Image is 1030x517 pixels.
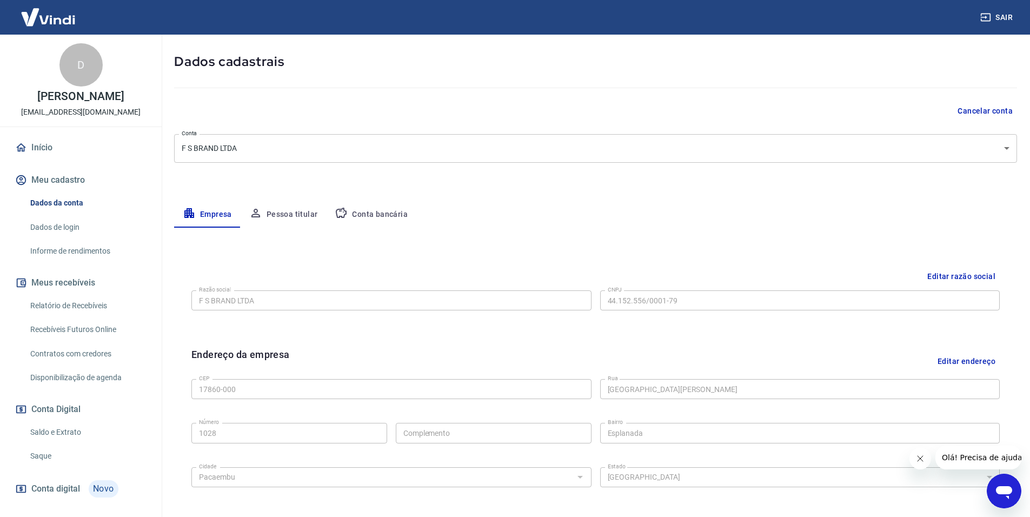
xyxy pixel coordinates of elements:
button: Meus recebíveis [13,271,149,295]
h6: Endereço da empresa [191,347,290,375]
input: Digite aqui algumas palavras para buscar a cidade [195,470,570,484]
button: Cancelar conta [953,101,1017,121]
label: CEP [199,374,209,382]
button: Conta bancária [326,202,416,228]
iframe: Botão para abrir a janela de mensagens [987,474,1021,508]
a: Saque [26,445,149,467]
button: Meu cadastro [13,168,149,192]
a: Disponibilização de agenda [26,367,149,389]
label: Número [199,418,219,426]
a: Dados de login [26,216,149,238]
label: Razão social [199,286,231,294]
button: Pessoa titular [241,202,327,228]
a: Início [13,136,149,160]
div: D [59,43,103,87]
iframe: Fechar mensagem [909,448,931,469]
div: F S BRAND LTDA [174,134,1017,163]
a: Saldo e Extrato [26,421,149,443]
button: Editar razão social [923,267,1000,287]
span: Olá! Precisa de ajuda? [6,8,91,16]
label: Cidade [199,462,216,470]
p: [PERSON_NAME] [37,91,124,102]
label: Estado [608,462,626,470]
img: Vindi [13,1,83,34]
label: Conta [182,129,197,137]
button: Editar endereço [933,347,1000,375]
a: Relatório de Recebíveis [26,295,149,317]
a: Recebíveis Futuros Online [26,319,149,341]
label: Rua [608,374,618,382]
button: Conta Digital [13,397,149,421]
button: Sair [978,8,1017,28]
a: Conta digitalNovo [13,476,149,502]
span: Novo [89,480,118,498]
iframe: Mensagem da empresa [935,446,1021,469]
a: Informe de rendimentos [26,240,149,262]
label: Bairro [608,418,623,426]
a: Contratos com credores [26,343,149,365]
h5: Dados cadastrais [174,53,1017,70]
label: CNPJ [608,286,622,294]
a: Dados da conta [26,192,149,214]
button: Empresa [174,202,241,228]
span: Conta digital [31,481,80,496]
p: [EMAIL_ADDRESS][DOMAIN_NAME] [21,107,141,118]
